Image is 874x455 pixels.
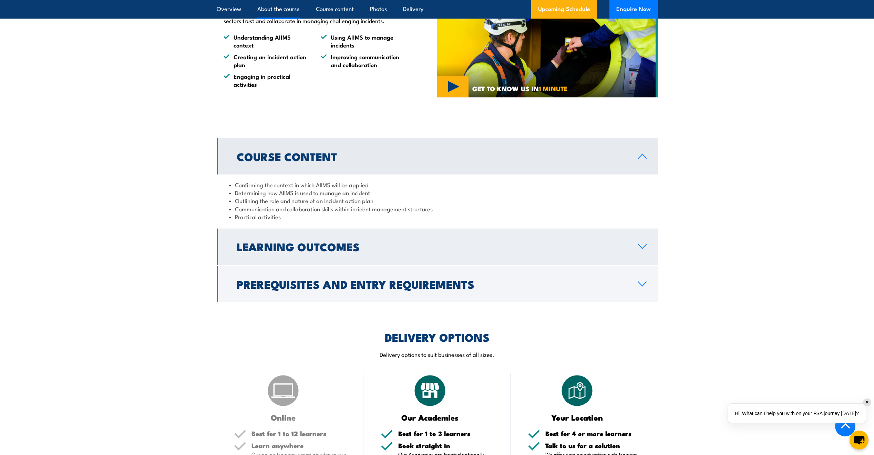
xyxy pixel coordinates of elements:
[229,189,645,197] li: Determining how AIIMS is used to manage an incident
[850,431,868,449] button: chat-button
[472,85,568,92] span: GET TO KNOW US IN
[217,229,658,265] a: Learning Outcomes
[229,181,645,189] li: Confirming the context in which AIIMS will be applied
[545,430,640,437] h5: Best for 4 or more learners
[545,442,640,449] h5: Talk to us for a solution
[398,430,493,437] h5: Best for 1 to 3 learners
[217,350,658,358] p: Delivery options to suit businesses of all sizes.
[229,205,645,213] li: Communication and collaboration skills within incident management structures
[237,151,627,161] h2: Course Content
[251,442,347,449] h5: Learn anywhere
[381,413,480,421] h3: Our Academies
[237,279,627,289] h2: Prerequisites and Entry Requirements
[251,430,347,437] h5: Best for 1 to 12 learners
[224,72,308,88] li: Engaging in practical activities
[224,33,308,49] li: Understanding AIIMS context
[385,332,490,342] h2: DELIVERY OPTIONS
[237,242,627,251] h2: Learning Outcomes
[321,33,405,49] li: Using AIIMS to manage incidents
[217,266,658,302] a: Prerequisites and Entry Requirements
[217,138,658,174] a: Course Content
[234,413,333,421] h3: Online
[728,404,866,423] div: Hi! What can I help you with on your FSA journey [DATE]?
[539,83,568,93] strong: 1 MINUTE
[224,53,308,69] li: Creating an incident action plan
[229,197,645,204] li: Outlining the role and nature of an incident action plan
[528,413,627,421] h3: Your Location
[398,442,493,449] h5: Book straight in
[863,399,871,406] div: ✕
[321,53,405,69] li: Improving communication and collaboration
[229,213,645,221] li: Practical activities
